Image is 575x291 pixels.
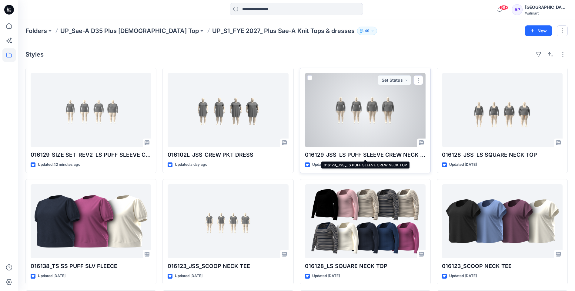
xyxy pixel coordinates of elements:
[25,51,44,58] h4: Styles
[312,162,340,168] p: Updated [DATE]
[31,151,151,159] p: 016129_SIZE SET_REV2_LS PUFF SLEEVE CREW NECK TOP
[512,4,523,15] div: AP
[449,273,477,279] p: Updated [DATE]
[31,73,151,147] a: 016129_SIZE SET_REV2_LS PUFF SLEEVE CREW NECK TOP
[357,27,377,35] button: 49
[168,184,288,258] a: 016123_JSS_SCOOP NECK TEE
[175,162,207,168] p: Updated a day ago
[312,273,340,279] p: Updated [DATE]
[449,162,477,168] p: Updated [DATE]
[168,73,288,147] a: 016102L_JSS_CREW PKT DRESS
[25,27,47,35] a: Folders
[525,11,567,15] div: Walmart
[305,73,426,147] a: 016129_JSS_LS PUFF SLEEVE CREW NECK TOP
[175,273,202,279] p: Updated [DATE]
[442,73,563,147] a: 016128_JSS_LS SQUARE NECK TOP
[305,151,426,159] p: 016129_JSS_LS PUFF SLEEVE CREW NECK TOP
[525,4,567,11] div: [GEOGRAPHIC_DATA]
[442,151,563,159] p: 016128_JSS_LS SQUARE NECK TOP
[31,262,151,270] p: 016138_TS SS PUFF SLV FLEECE
[525,25,552,36] button: New
[442,184,563,258] a: 016123_SCOOP NECK TEE
[60,27,199,35] a: UP_Sae-A D35 Plus [DEMOGRAPHIC_DATA] Top
[305,262,426,270] p: 016128_LS SQUARE NECK TOP
[305,184,426,258] a: 016128_LS SQUARE NECK TOP
[442,262,563,270] p: 016123_SCOOP NECK TEE
[168,151,288,159] p: 016102L_JSS_CREW PKT DRESS
[365,28,369,34] p: 49
[168,262,288,270] p: 016123_JSS_SCOOP NECK TEE
[499,5,508,10] span: 99+
[38,162,80,168] p: Updated 42 minutes ago
[31,184,151,258] a: 016138_TS SS PUFF SLV FLEECE
[38,273,65,279] p: Updated [DATE]
[212,27,355,35] p: UP_S1_FYE 2027_ Plus Sae-A Knit Tops & dresses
